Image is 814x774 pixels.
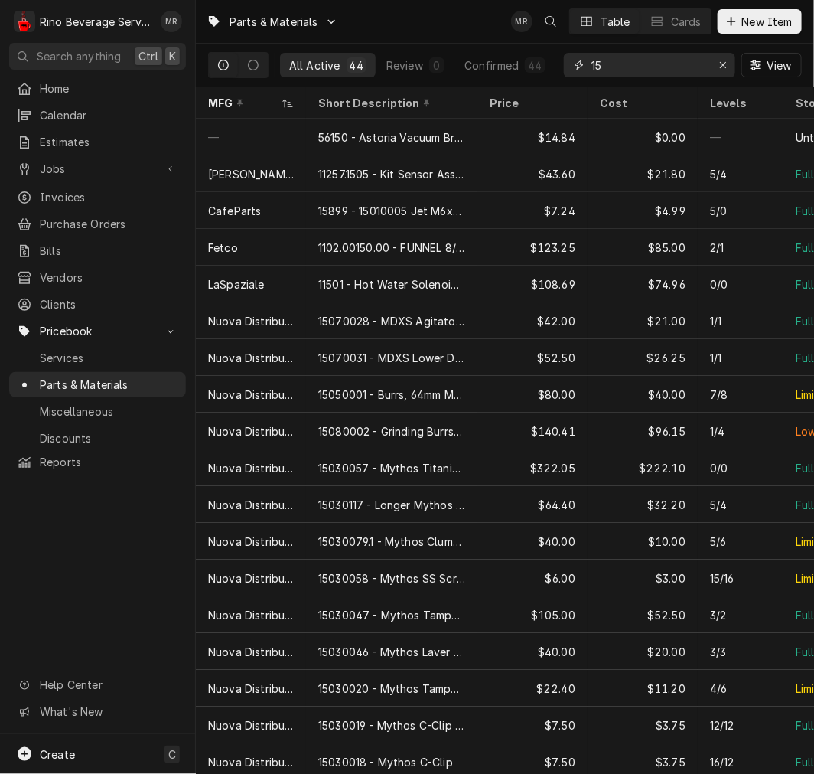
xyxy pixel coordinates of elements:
[318,754,453,770] div: 15030018 - Mythos C-Clip
[477,376,588,413] div: $80.00
[741,53,802,77] button: View
[208,754,294,770] div: Nuova Distribution
[318,497,465,513] div: 15030117 - Longer Mythos SS Coffee Chute
[710,607,726,623] div: 3/2
[671,14,702,30] div: Cards
[477,339,588,376] div: $52.50
[600,95,682,111] div: Cost
[9,399,186,424] a: Miscellaneous
[9,265,186,290] a: Vendors
[710,313,721,329] div: 1/1
[477,229,588,266] div: $123.25
[40,134,178,150] span: Estimates
[710,203,727,219] div: 5/0
[208,387,294,403] div: Nuova Distribution
[230,14,318,30] span: Parts & Materials
[200,9,344,34] a: Go to Parts & Materials
[40,403,178,420] span: Miscellaneous
[588,633,698,670] div: $20.00
[477,302,588,339] div: $42.00
[9,129,186,155] a: Estimates
[318,203,465,219] div: 15899 - 15010005 Jet M6x0.75 Hole Ø 0.7 mm (wega)
[477,633,588,670] div: $40.00
[739,14,796,30] span: New Item
[208,240,238,256] div: Fetco
[40,189,178,205] span: Invoices
[710,95,768,111] div: Levels
[710,350,721,366] div: 1/1
[208,497,294,513] div: Nuova Distribution
[208,681,294,697] div: Nuova Distribution
[318,607,465,623] div: 15030047 - Mythos Tamper Shaft
[40,323,155,339] span: Pricebook
[161,11,182,32] div: Melissa Rinehart's Avatar
[138,48,158,64] span: Ctrl
[40,243,178,259] span: Bills
[14,11,35,32] div: Rino Beverage Service's Avatar
[318,681,465,697] div: 15030020 - Mythos Tamper Spring
[37,48,121,64] span: Search anything
[588,119,698,155] div: $0.00
[40,677,177,693] span: Help Center
[432,57,441,73] div: 0
[9,699,186,724] a: Go to What's New
[9,426,186,451] a: Discounts
[477,449,588,486] div: $322.05
[710,717,734,733] div: 12/12
[588,302,698,339] div: $21.00
[208,534,294,550] div: Nuova Distribution
[710,534,726,550] div: 5/6
[208,423,294,439] div: Nuova Distribution
[710,166,727,182] div: 5/4
[208,717,294,733] div: Nuova Distribution
[40,454,178,470] span: Reports
[40,430,178,446] span: Discounts
[318,534,465,550] div: 15030079.1 - Mythos Clump Crusher, 0.25mm
[208,203,261,219] div: CafeParts
[477,413,588,449] div: $140.41
[464,57,519,73] div: Confirmed
[9,185,186,210] a: Invoices
[477,707,588,743] div: $7.50
[588,449,698,486] div: $222.10
[289,57,340,73] div: All Active
[318,423,465,439] div: 15080002 - Grinding Burrs 75mm
[40,269,178,286] span: Vendors
[698,119,783,155] div: —
[490,95,572,111] div: Price
[710,570,734,586] div: 15/16
[9,76,186,101] a: Home
[477,523,588,560] div: $40.00
[40,107,178,123] span: Calendar
[477,192,588,229] div: $7.24
[208,460,294,476] div: Nuova Distribution
[318,644,465,660] div: 15030046 - Mythos Laver Pin
[9,372,186,397] a: Parts & Materials
[208,570,294,586] div: Nuova Distribution
[710,423,724,439] div: 1/4
[9,292,186,317] a: Clients
[318,387,465,403] div: 15050001 - Burrs, 64mm MDX/MDX0
[718,9,802,34] button: New Item
[208,350,294,366] div: Nuova Distribution
[588,560,698,596] div: $3.00
[511,11,532,32] div: Melissa Rinehart's Avatar
[477,155,588,192] div: $43.60
[40,350,178,366] span: Services
[588,486,698,523] div: $32.20
[528,57,542,73] div: 44
[318,350,465,366] div: 15070031 - MDXS Lower Dosing Steel
[710,460,728,476] div: 0/0
[318,95,462,111] div: Short Description
[511,11,532,32] div: MR
[350,57,363,73] div: 44
[588,155,698,192] div: $21.80
[40,80,178,96] span: Home
[161,11,182,32] div: MR
[588,523,698,560] div: $10.00
[588,266,698,302] div: $74.96
[477,486,588,523] div: $64.40
[40,748,75,761] span: Create
[588,376,698,413] div: $40.00
[9,345,186,371] a: Services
